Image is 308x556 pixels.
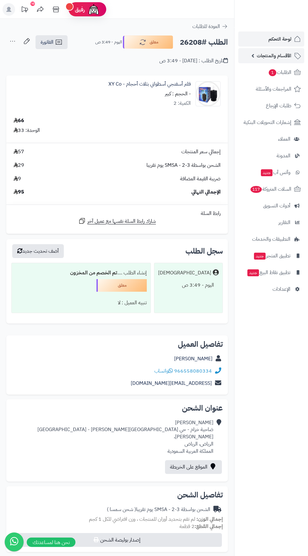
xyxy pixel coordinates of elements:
div: [PERSON_NAME] ضاحية خزام - حي [GEOGRAPHIC_DATA][PERSON_NAME] - [GEOGRAPHIC_DATA][PERSON_NAME]، ال... [11,419,213,455]
img: ai-face.png [87,3,100,16]
span: الشحن بواسطة SMSA - 2-3 يوم تقريبا [146,162,221,169]
div: تنبيه العميل : لا [15,297,147,309]
a: المدونة [238,148,304,163]
h2: تفاصيل الشحن [11,491,223,499]
button: إصدار بوليصة الشحن [10,533,222,547]
a: تطبيق نقاط البيعجديد [238,265,304,280]
small: - الحجم : كبير [165,90,191,98]
small: اليوم - 3:49 ص [95,39,122,45]
div: تاريخ الطلب : [DATE] - 3:49 ص [159,57,228,65]
a: العودة للطلبات [192,23,228,30]
span: 29 [14,162,24,169]
a: الفاتورة [36,35,68,49]
a: لوحة التحكم [238,31,304,47]
div: اليوم - 3:49 ص [158,279,219,291]
h2: تفاصيل العميل [11,340,223,348]
span: السلات المتروكة [250,185,291,194]
a: [PERSON_NAME] [174,355,212,362]
span: جديد [261,169,272,176]
div: الكمية: 2 [173,100,191,107]
div: الشحن بواسطة SMSA - 2-3 يوم تقريبا [107,506,210,513]
span: أدوات التسويق [263,201,290,210]
span: 57 [14,148,24,155]
span: شارك رابط السلة نفسها مع عميل آخر [87,218,156,225]
span: العودة للطلبات [192,23,220,30]
span: جديد [247,269,259,276]
div: معلق [96,279,147,292]
a: الإعدادات [238,282,304,297]
img: 6903545928116-xy-2811-xinyou-internal-filter-500x500_0-90x90.jpg [196,81,220,106]
span: جديد [254,253,266,260]
span: طلبات الإرجاع [266,101,291,110]
h3: سجل الطلب [185,247,223,255]
a: شارك رابط السلة نفسها مع عميل آخر [78,217,156,225]
b: تم الخصم من المخزون [70,269,117,277]
span: تطبيق المتجر [253,251,290,260]
span: لم تقم بتحديد أوزان للمنتجات ، وزن افتراضي للكل 1 كجم [89,515,195,523]
a: التطبيقات والخدمات [238,232,304,247]
span: 1 [269,69,276,76]
span: إجمالي سعر المنتجات [181,148,221,155]
span: الإجمالي النهائي [191,188,221,196]
span: 95 [14,188,24,196]
h2: الطلب #26208 [180,36,228,49]
span: رفيق [75,6,85,13]
a: إشعارات التحويلات البنكية [238,115,304,130]
div: 66 [14,117,24,124]
span: لوحة التحكم [268,35,291,43]
div: [DEMOGRAPHIC_DATA] [158,269,211,277]
span: الطلبات [268,68,291,77]
span: التقارير [278,218,290,227]
span: العملاء [278,135,290,143]
a: الطلبات1 [238,65,304,80]
strong: إجمالي الوزن: [196,515,223,523]
button: أضف تحديث جديد [12,244,64,258]
small: 2 قطعة [179,523,223,530]
span: التطبيقات والخدمات [252,235,290,244]
img: logo-2.png [265,17,302,30]
div: 10 [30,2,35,6]
a: السلات المتروكة117 [238,182,304,197]
a: التقارير [238,215,304,230]
a: العملاء [238,132,304,147]
a: الموقع على الخريطة [165,460,222,474]
a: 966558080334 [174,367,212,375]
span: الفاتورة [41,38,53,46]
span: 117 [250,186,262,193]
strong: إجمالي القطع: [195,523,223,530]
a: فلتر أسفنجي أسطواني بثلاث أحجام - XY Co [108,81,191,88]
span: المدونة [277,151,290,160]
span: إشعارات التحويلات البنكية [244,118,291,127]
a: تطبيق المتجرجديد [238,248,304,263]
h2: عنوان الشحن [11,404,223,412]
a: المراجعات والأسئلة [238,81,304,97]
a: [EMAIL_ADDRESS][DOMAIN_NAME] [131,379,212,387]
span: 9 [14,175,21,183]
a: وآتس آبجديد [238,165,304,180]
div: إنشاء الطلب .... [15,267,147,279]
div: رابط السلة [9,210,225,217]
span: تطبيق نقاط البيع [247,268,290,277]
span: المراجعات والأسئلة [256,85,291,93]
button: معلق [123,36,173,49]
a: طلبات الإرجاع [238,98,304,113]
a: واتساب [154,367,173,375]
a: تحديثات المنصة [17,3,32,17]
span: الإعدادات [272,285,290,294]
div: الوحدة: 33 [14,127,40,134]
span: وآتس آب [260,168,290,177]
span: الأقسام والمنتجات [257,51,291,60]
a: أدوات التسويق [238,198,304,213]
span: ( شحن سمسا ) [107,506,136,513]
span: ضريبة القيمة المضافة [180,175,221,183]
